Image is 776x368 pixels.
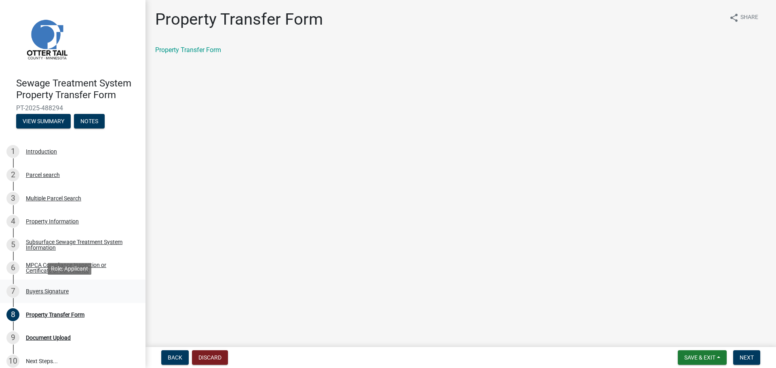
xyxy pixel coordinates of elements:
[6,331,19,344] div: 9
[192,350,228,365] button: Discard
[48,263,91,275] div: Role: Applicant
[6,261,19,274] div: 6
[733,350,760,365] button: Next
[6,355,19,368] div: 10
[6,308,19,321] div: 8
[26,335,71,341] div: Document Upload
[74,114,105,128] button: Notes
[26,262,133,273] div: MPCA Compliance Inspection or Certificate of Compliance
[26,149,57,154] div: Introduction
[26,312,84,318] div: Property Transfer Form
[161,350,189,365] button: Back
[723,10,765,25] button: shareShare
[6,145,19,158] div: 1
[740,354,754,361] span: Next
[6,285,19,298] div: 7
[26,239,133,250] div: Subsurface Sewage Treatment System Information
[26,219,79,224] div: Property Information
[6,168,19,181] div: 2
[740,13,758,23] span: Share
[684,354,715,361] span: Save & Exit
[16,114,71,128] button: View Summary
[678,350,727,365] button: Save & Exit
[168,354,182,361] span: Back
[26,172,60,178] div: Parcel search
[26,288,69,294] div: Buyers Signature
[155,46,221,54] a: Property Transfer Form
[155,10,323,29] h1: Property Transfer Form
[16,78,139,101] h4: Sewage Treatment System Property Transfer Form
[729,13,739,23] i: share
[16,118,71,125] wm-modal-confirm: Summary
[26,196,81,201] div: Multiple Parcel Search
[16,8,77,69] img: Otter Tail County, Minnesota
[16,104,129,112] span: PT-2025-488294
[6,238,19,251] div: 5
[74,118,105,125] wm-modal-confirm: Notes
[6,215,19,228] div: 4
[6,192,19,205] div: 3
